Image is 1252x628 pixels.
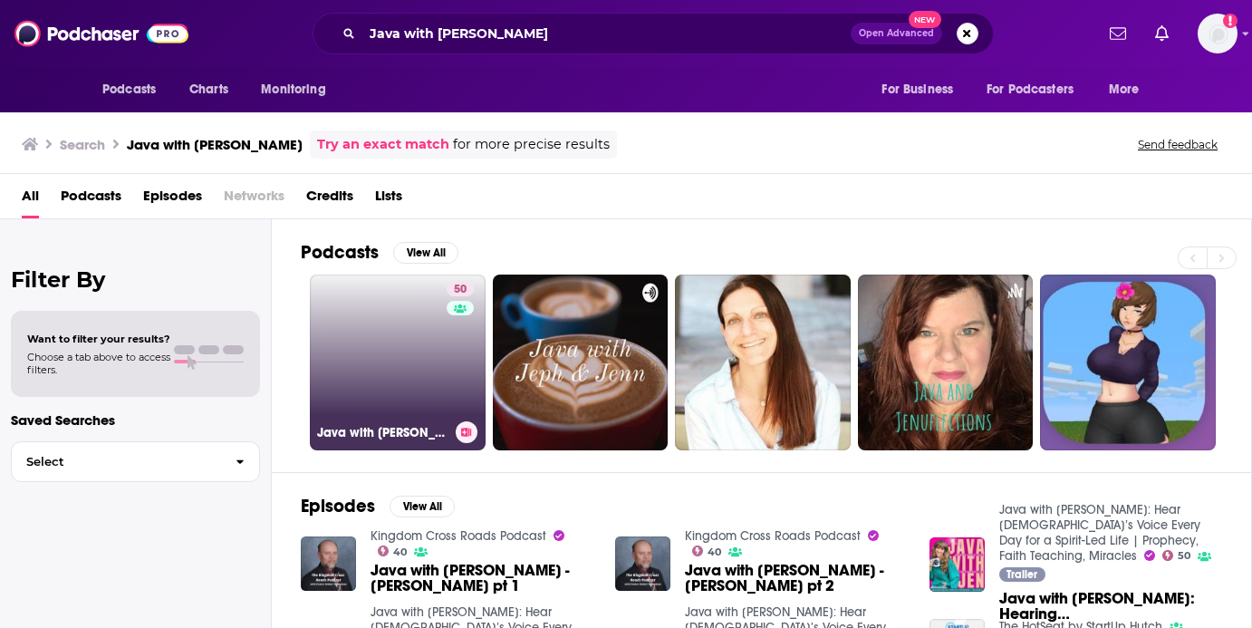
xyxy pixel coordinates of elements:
a: Java with Jen - Jenilee Samuel pt 2 [685,563,908,594]
a: Kingdom Cross Roads Podcast [371,528,546,544]
button: open menu [90,72,179,107]
h3: Java with [PERSON_NAME] [127,136,303,153]
img: Java with Jen - Jenilee Samuel pt 1 [301,536,356,592]
button: View All [390,496,455,517]
img: Podchaser - Follow, Share and Rate Podcasts [14,16,188,51]
span: Want to filter your results? [27,333,170,345]
a: 50 [447,282,474,296]
p: Saved Searches [11,411,260,429]
span: Monitoring [261,77,325,102]
h2: Episodes [301,495,375,517]
img: Java with Jen: Hearing God's Voice for Everyday Life | Revival, Prophetic Prayer, Christian Famil... [929,537,985,593]
span: for more precise results [453,134,610,155]
button: open menu [248,72,349,107]
a: Episodes [143,181,202,218]
span: 40 [708,548,721,556]
h3: Java with [PERSON_NAME]: Hear [DEMOGRAPHIC_DATA]’s Voice Every Day for a Spirit-Led Life | Prophe... [317,425,448,440]
a: Java with Jen: Hear God’s Voice Every Day for a Spirit-Led Life | Prophecy, Faith Teaching, Miracles [999,502,1200,564]
h2: Podcasts [301,241,379,264]
h3: Search [60,136,105,153]
img: Java with Jen - Jenilee Samuel pt 2 [615,536,670,592]
button: Open AdvancedNew [851,23,942,44]
span: New [909,11,941,28]
a: Show notifications dropdown [1148,18,1176,49]
span: Charts [189,77,228,102]
a: All [22,181,39,218]
span: Open Advanced [859,29,934,38]
a: EpisodesView All [301,495,455,517]
a: Kingdom Cross Roads Podcast [685,528,861,544]
svg: Add a profile image [1223,14,1238,28]
button: Show profile menu [1198,14,1238,53]
a: 50Java with [PERSON_NAME]: Hear [DEMOGRAPHIC_DATA]’s Voice Every Day for a Spirit-Led Life | Prop... [310,275,486,450]
button: open menu [869,72,976,107]
span: Select [12,456,221,468]
button: open menu [1096,72,1162,107]
a: Charts [178,72,239,107]
span: Java with [PERSON_NAME] - [PERSON_NAME] pt 1 [371,563,593,594]
span: For Podcasters [987,77,1074,102]
button: Select [11,441,260,482]
a: Lists [375,181,402,218]
a: Java with Jen: Hearing God's Voice for Everyday Life | Revival, Prophetic Prayer, Christian Famil... [999,591,1222,622]
a: Credits [306,181,353,218]
button: open menu [975,72,1100,107]
span: Logged in as antonettefrontgate [1198,14,1238,53]
span: 40 [393,548,407,556]
a: 50 [1162,550,1191,561]
a: 40 [378,546,408,556]
a: Try an exact match [317,134,449,155]
span: Java with [PERSON_NAME]: Hearing [DEMOGRAPHIC_DATA]'s Voice for Everyday Life | Revival, Propheti... [999,591,1222,622]
span: 50 [1178,552,1190,560]
img: User Profile [1198,14,1238,53]
a: Show notifications dropdown [1103,18,1133,49]
a: Java with Jen - Jenilee Samuel pt 1 [371,563,593,594]
span: Choose a tab above to access filters. [27,351,170,376]
h2: Filter By [11,266,260,293]
input: Search podcasts, credits, & more... [362,19,851,48]
button: View All [393,242,458,264]
span: For Business [881,77,953,102]
a: PodcastsView All [301,241,458,264]
button: Send feedback [1132,137,1223,152]
span: Podcasts [102,77,156,102]
span: 50 [454,281,467,299]
a: 40 [692,546,722,556]
span: Networks [224,181,284,218]
span: Java with [PERSON_NAME] - [PERSON_NAME] pt 2 [685,563,908,594]
a: Podcasts [61,181,121,218]
span: Trailer [1006,569,1037,580]
div: Search podcasts, credits, & more... [313,13,994,54]
span: More [1109,77,1140,102]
